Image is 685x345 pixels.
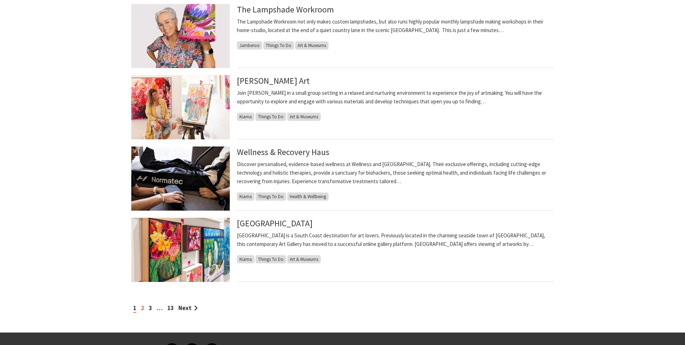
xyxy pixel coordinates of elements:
[157,304,163,312] span: …
[255,192,286,201] span: Things To Do
[287,113,321,121] span: Art & Museums
[178,304,198,312] a: Next
[237,218,313,229] a: [GEOGRAPHIC_DATA]
[237,41,262,50] span: Jamberoo
[237,192,254,201] span: Kiama
[255,255,286,263] span: Things To Do
[237,17,554,35] p: The Lampshade Workroom not only makes custom lampshades, but also runs highly popular monthly lam...
[237,4,334,15] a: The Lampshade Workroom
[149,304,152,312] a: 3
[131,218,230,282] img: KB
[287,255,321,263] span: Art & Museums
[141,304,144,312] a: 2
[167,304,174,312] a: 13
[133,304,136,313] span: 1
[131,146,230,211] img: Normatec Boots
[295,41,329,50] span: Art & Museums
[237,231,554,248] p: [GEOGRAPHIC_DATA] is a South Coast destination for art lovers. Previously located in the charming...
[237,255,254,263] span: Kiama
[237,113,254,121] span: Kiama
[287,192,329,201] span: Health & Wellbeing
[131,75,230,139] img: Kerry Bruce 2
[263,41,294,50] span: Things To Do
[255,113,286,121] span: Things To Do
[237,160,554,186] p: Discover personalised, evidence-based wellness at Wellness and [GEOGRAPHIC_DATA]. Their exclusive...
[237,75,310,86] a: [PERSON_NAME] Art
[237,146,329,158] a: Wellness & Recovery Haus
[237,89,554,106] p: Join [PERSON_NAME] in a small group setting in a relaxed and nurturing environment to experience ...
